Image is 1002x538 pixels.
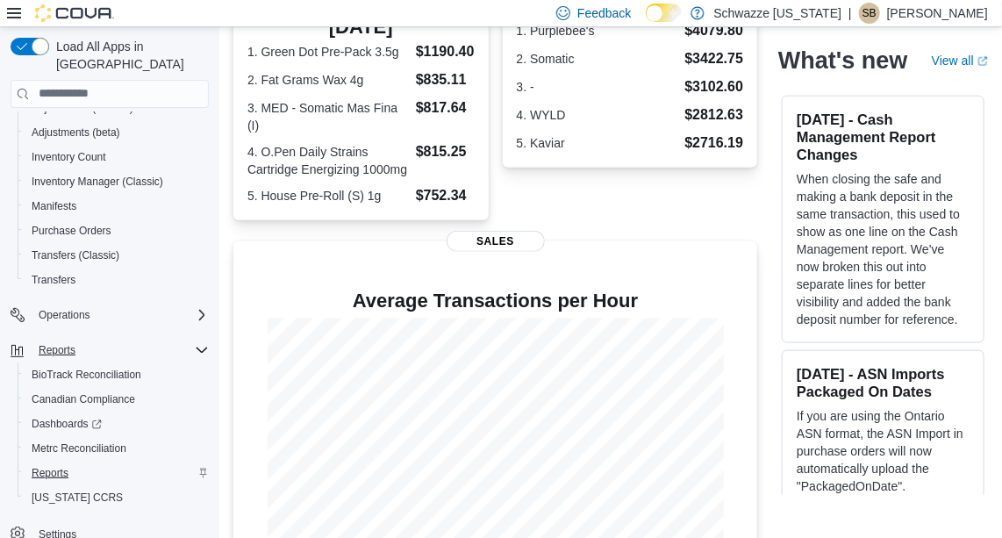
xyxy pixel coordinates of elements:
a: BioTrack Reconciliation [25,364,148,385]
input: Dark Mode [646,4,683,22]
a: Adjustments (beta) [25,122,127,143]
span: Canadian Compliance [32,392,135,406]
span: Reports [25,463,209,484]
dd: $835.11 [416,69,475,90]
span: Metrc Reconciliation [32,441,126,456]
span: Manifests [25,196,209,217]
span: Reports [32,340,209,361]
dt: 3. - [517,78,678,96]
span: [US_STATE] CCRS [32,491,123,505]
span: Adjustments (beta) [25,122,209,143]
span: Sales [447,231,545,252]
p: | [848,3,852,24]
img: Cova [35,4,114,22]
a: Dashboards [25,413,109,434]
span: Dashboards [32,417,102,431]
p: [PERSON_NAME] [887,3,988,24]
p: When closing the safe and making a bank deposit in the same transaction, this used to show as one... [797,169,970,327]
button: Reports [4,338,216,362]
dd: $3422.75 [684,48,743,69]
dd: $1190.40 [416,41,475,62]
span: SB [862,3,877,24]
h3: [DATE] - Cash Management Report Changes [797,110,970,162]
dd: $2812.63 [684,104,743,126]
h4: Average Transactions per Hour [247,291,743,312]
span: Feedback [577,4,631,22]
a: Manifests [25,196,83,217]
dt: 2. Fat Grams Wax 4g [247,71,409,89]
a: Purchase Orders [25,220,118,241]
span: Canadian Compliance [25,389,209,410]
a: Inventory Manager (Classic) [25,171,170,192]
div: Sameer Bhatnagar [859,3,880,24]
dt: 4. WYLD [517,106,678,124]
dt: 1. Green Dot Pre-Pack 3.5g [247,43,409,61]
span: Reports [39,343,75,357]
span: Washington CCRS [25,487,209,508]
dd: $815.25 [416,141,475,162]
span: Transfers (Classic) [25,245,209,266]
button: BioTrack Reconciliation [18,362,216,387]
span: Inventory Manager (Classic) [25,171,209,192]
h3: [DATE] - ASN Imports Packaged On Dates [797,364,970,399]
span: Transfers [32,273,75,287]
dt: 5. House Pre-Roll (S) 1g [247,187,409,204]
span: Purchase Orders [32,224,111,238]
dt: 4. O.Pen Daily Strains Cartridge Energizing 1000mg [247,143,409,178]
span: Adjustments (beta) [32,126,120,140]
button: Transfers [18,268,216,292]
dd: $752.34 [416,185,475,206]
a: Inventory Count [25,147,113,168]
dt: 1. Purplebee's [517,22,678,39]
span: BioTrack Reconciliation [32,368,141,382]
button: [US_STATE] CCRS [18,485,216,510]
span: Load All Apps in [GEOGRAPHIC_DATA] [49,38,209,73]
a: Canadian Compliance [25,389,142,410]
span: Inventory Count [25,147,209,168]
span: Transfers [25,269,209,291]
span: Operations [39,308,90,322]
dd: $2716.19 [684,133,743,154]
button: Operations [32,305,97,326]
span: Manifests [32,199,76,213]
button: Adjustments (beta) [18,120,216,145]
button: Inventory Manager (Classic) [18,169,216,194]
a: Transfers (Classic) [25,245,126,266]
p: If you are using the Ontario ASN format, the ASN Import in purchase orders will now automatically... [797,406,970,494]
a: Transfers [25,269,82,291]
button: Reports [18,461,216,485]
button: Reports [32,340,82,361]
dt: 2. Somatic [517,50,678,68]
a: [US_STATE] CCRS [25,487,130,508]
button: Inventory Count [18,145,216,169]
h2: What's new [778,46,907,74]
dt: 3. MED - Somatic Mas Fina (I) [247,99,409,134]
p: Schwazze [US_STATE] [713,3,841,24]
dd: $3102.60 [684,76,743,97]
button: Transfers (Classic) [18,243,216,268]
span: Operations [32,305,209,326]
button: Canadian Compliance [18,387,216,412]
span: Inventory Count [32,150,106,164]
button: Operations [4,303,216,327]
button: Manifests [18,194,216,219]
span: Reports [32,466,68,480]
span: BioTrack Reconciliation [25,364,209,385]
a: Reports [25,463,75,484]
button: Purchase Orders [18,219,216,243]
dt: 5. Kaviar [517,134,678,152]
svg: External link [977,55,988,66]
span: Metrc Reconciliation [25,438,209,459]
span: Transfers (Classic) [32,248,119,262]
span: Dashboards [25,413,209,434]
span: Inventory Manager (Classic) [32,175,163,189]
button: Metrc Reconciliation [18,436,216,461]
span: Purchase Orders [25,220,209,241]
a: View allExternal link [932,53,988,67]
dd: $817.64 [416,97,475,118]
a: Dashboards [18,412,216,436]
a: Metrc Reconciliation [25,438,133,459]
